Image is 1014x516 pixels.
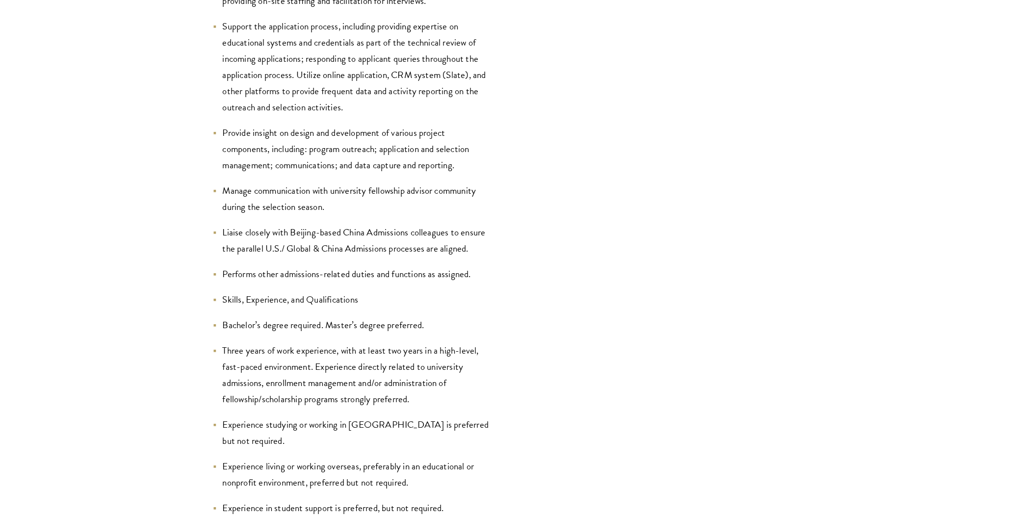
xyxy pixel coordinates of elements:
[213,18,493,115] li: Support the application process, including providing expertise on educational systems and credent...
[213,342,493,407] li: Three years of work experience, with at least two years in a high-level, fast-paced environment. ...
[213,416,493,449] li: Experience studying or working in [GEOGRAPHIC_DATA] is preferred but not required.
[213,125,493,173] li: Provide insight on design and development of various project components, including: program outre...
[213,182,493,215] li: Manage communication with university fellowship advisor community during the selection season.
[213,500,493,516] li: Experience in student support is preferred, but not required.
[213,317,493,333] li: Bachelor’s degree required. Master’s degree preferred.
[213,458,493,490] li: Experience living or working overseas, preferably in an educational or nonprofit environment, pre...
[213,266,493,282] li: Performs other admissions-related duties and functions as assigned.
[213,291,493,308] li: Skills, Experience, and Qualifications
[213,224,493,257] li: Liaise closely with Beijing-based China Admissions colleagues to ensure the parallel U.S./ Global...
